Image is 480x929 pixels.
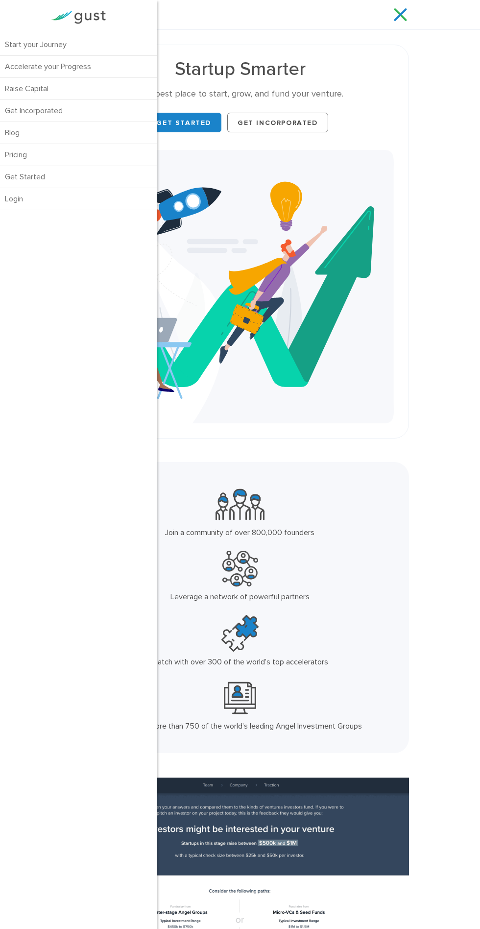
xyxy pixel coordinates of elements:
[86,88,394,100] div: The best place to start, grow, and fund your venture.
[222,551,258,587] img: Powerful Partners
[224,680,256,716] img: Leading Angel Investment
[86,60,394,78] h1: Startup Smarter
[115,720,365,733] div: Apply to more than 750 of the world’s leading Angel Investment Groups
[221,615,259,652] img: Top Accelerators
[216,487,264,522] img: Community Founders
[146,113,221,132] a: Get Started
[86,150,394,423] img: Startup Smarter Hero
[115,590,365,603] div: Leverage a network of powerful partners
[51,11,106,24] img: Gust Logo
[227,113,328,132] a: Get Incorporated
[115,656,365,668] div: Match with over 300 of the world’s top accelerators
[115,526,365,539] div: Join a community of over 800,000 founders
